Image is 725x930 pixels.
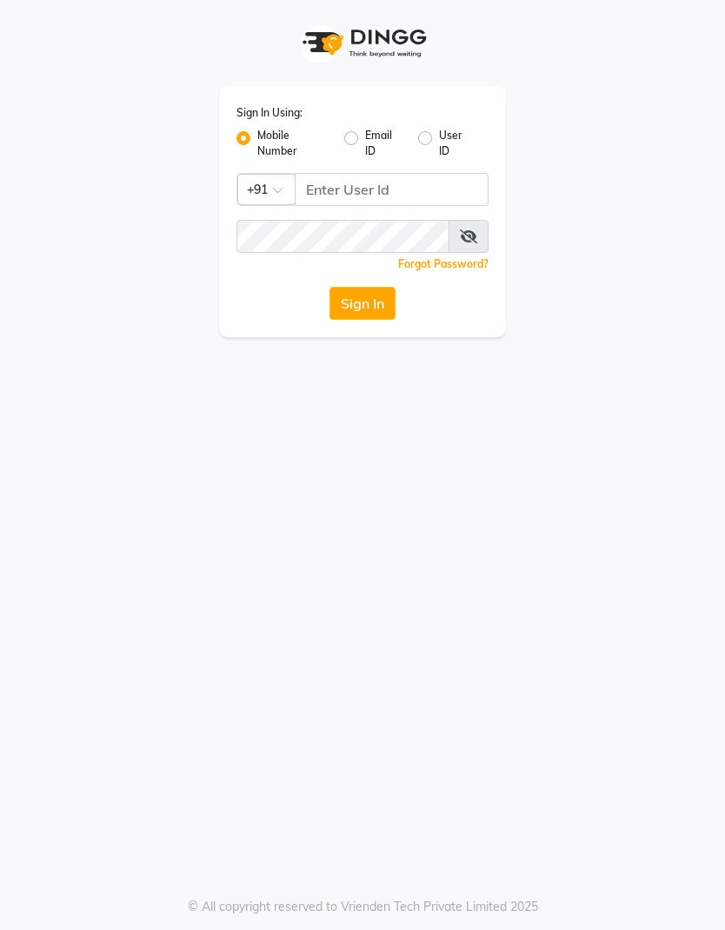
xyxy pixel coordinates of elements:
label: Mobile Number [257,128,330,159]
input: Username [295,173,489,206]
img: logo1.svg [293,17,432,69]
label: User ID [439,128,475,159]
button: Sign In [329,287,396,320]
label: Sign In Using: [236,105,303,121]
label: Email ID [365,128,404,159]
input: Username [236,220,449,253]
a: Forgot Password? [398,257,489,270]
